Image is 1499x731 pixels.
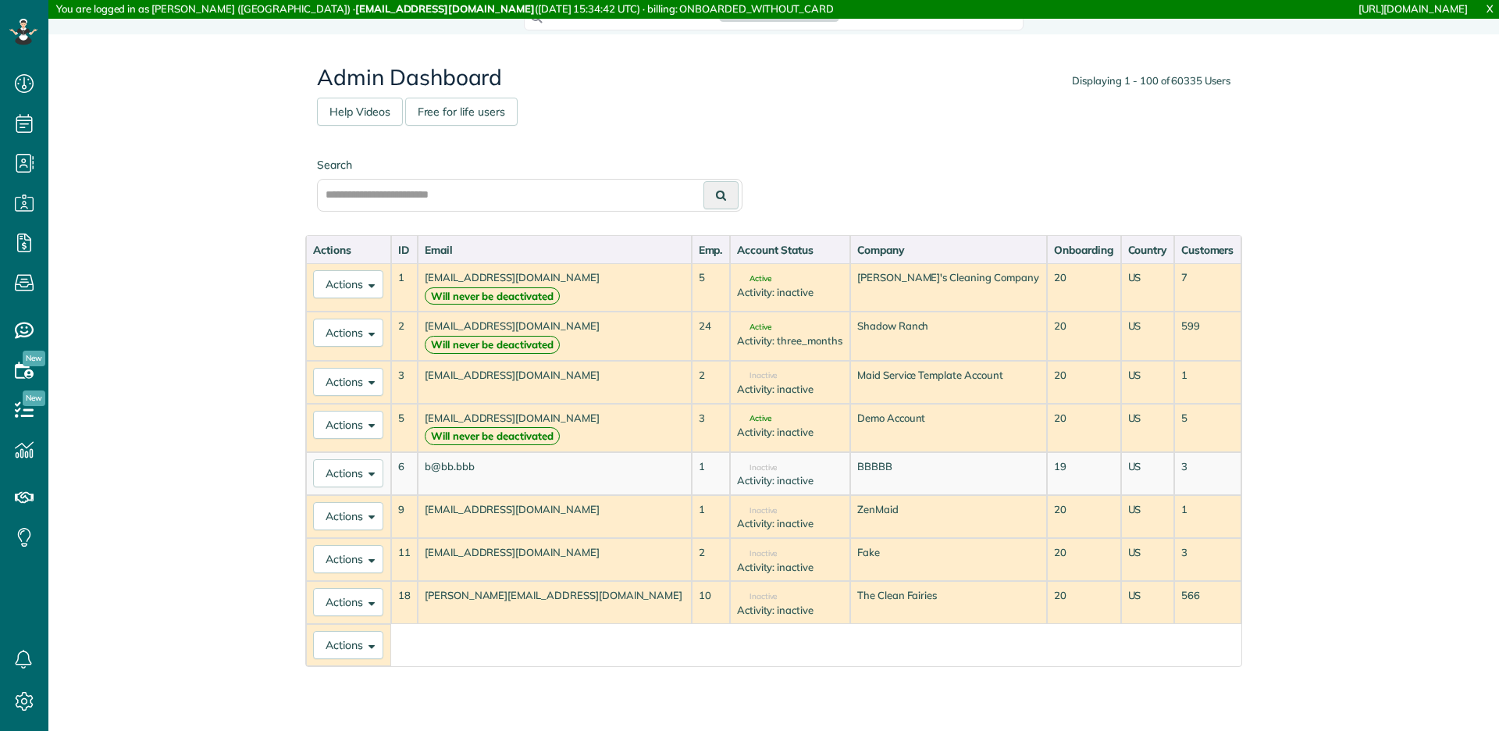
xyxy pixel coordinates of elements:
[313,631,383,659] button: Actions
[405,98,518,126] a: Free for life users
[737,507,778,515] span: Inactive
[737,275,771,283] span: Active
[737,560,843,575] div: Activity: inactive
[313,502,383,530] button: Actions
[391,404,418,452] td: 5
[1174,263,1241,312] td: 7
[1047,495,1120,538] td: 20
[1047,263,1120,312] td: 20
[692,361,730,404] td: 2
[1174,581,1241,624] td: 566
[1174,495,1241,538] td: 1
[418,581,692,624] td: [PERSON_NAME][EMAIL_ADDRESS][DOMAIN_NAME]
[425,242,685,258] div: Email
[850,312,1047,360] td: Shadow Ranch
[737,550,778,558] span: Inactive
[692,495,730,538] td: 1
[1047,312,1120,360] td: 20
[317,66,1230,90] h2: Admin Dashboard
[313,270,383,298] button: Actions
[391,263,418,312] td: 1
[418,452,692,495] td: b@bb.bbb
[1121,581,1174,624] td: US
[1174,452,1241,495] td: 3
[737,333,843,348] div: Activity: three_months
[418,361,692,404] td: [EMAIL_ADDRESS][DOMAIN_NAME]
[391,538,418,581] td: 11
[857,242,1040,258] div: Company
[418,404,692,452] td: [EMAIL_ADDRESS][DOMAIN_NAME]
[1121,452,1174,495] td: US
[425,427,560,445] strong: Will never be deactivated
[1174,312,1241,360] td: 599
[1047,538,1120,581] td: 20
[692,581,730,624] td: 10
[355,2,535,15] strong: [EMAIL_ADDRESS][DOMAIN_NAME]
[1181,242,1234,258] div: Customers
[850,361,1047,404] td: Maid Service Template Account
[1121,404,1174,452] td: US
[1072,73,1230,88] div: Displaying 1 - 100 of 60335 Users
[317,157,742,173] label: Search
[391,452,418,495] td: 6
[418,312,692,360] td: [EMAIL_ADDRESS][DOMAIN_NAME]
[418,263,692,312] td: [EMAIL_ADDRESS][DOMAIN_NAME]
[737,382,843,397] div: Activity: inactive
[850,495,1047,538] td: ZenMaid
[692,404,730,452] td: 3
[1047,581,1120,624] td: 20
[391,495,418,538] td: 9
[692,538,730,581] td: 2
[313,459,383,487] button: Actions
[425,336,560,354] strong: Will never be deactivated
[737,593,778,601] span: Inactive
[313,242,384,258] div: Actions
[391,312,418,360] td: 2
[23,351,45,366] span: New
[313,545,383,573] button: Actions
[1121,361,1174,404] td: US
[1121,312,1174,360] td: US
[737,603,843,618] div: Activity: inactive
[1128,242,1167,258] div: Country
[737,285,843,300] div: Activity: inactive
[418,538,692,581] td: [EMAIL_ADDRESS][DOMAIN_NAME]
[313,588,383,616] button: Actions
[1121,495,1174,538] td: US
[850,581,1047,624] td: The Clean Fairies
[699,242,723,258] div: Emp.
[313,368,383,396] button: Actions
[1054,242,1113,258] div: Onboarding
[692,452,730,495] td: 1
[1047,404,1120,452] td: 20
[313,319,383,347] button: Actions
[737,415,771,423] span: Active
[737,242,843,258] div: Account Status
[425,287,560,305] strong: Will never be deactivated
[692,263,730,312] td: 5
[850,452,1047,495] td: BBBBB
[1047,452,1120,495] td: 19
[1174,538,1241,581] td: 3
[1121,538,1174,581] td: US
[737,323,771,331] span: Active
[1174,361,1241,404] td: 1
[1047,361,1120,404] td: 20
[850,404,1047,452] td: Demo Account
[391,361,418,404] td: 3
[391,581,418,624] td: 18
[317,98,403,126] a: Help Videos
[313,411,383,439] button: Actions
[1121,263,1174,312] td: US
[850,538,1047,581] td: Fake
[737,516,843,531] div: Activity: inactive
[737,372,778,380] span: Inactive
[23,390,45,406] span: New
[850,263,1047,312] td: [PERSON_NAME]'s Cleaning Company
[1174,404,1241,452] td: 5
[737,473,843,488] div: Activity: inactive
[737,464,778,472] span: Inactive
[737,425,843,440] div: Activity: inactive
[1358,2,1468,15] a: [URL][DOMAIN_NAME]
[692,312,730,360] td: 24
